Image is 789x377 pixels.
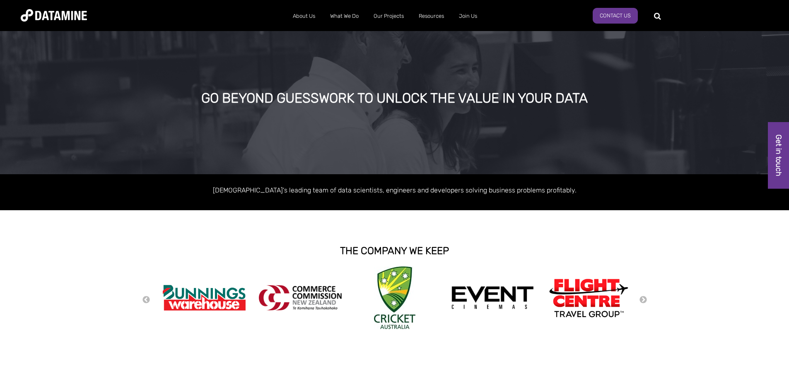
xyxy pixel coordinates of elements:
a: About Us [285,5,323,27]
a: Resources [411,5,451,27]
a: Our Projects [366,5,411,27]
img: commercecommission [259,285,342,310]
img: Bunnings Warehouse [163,282,246,313]
img: event cinemas [451,286,534,310]
img: Datamine [21,9,87,22]
a: Get in touch [768,122,789,189]
img: Cricket Australia [374,267,415,329]
a: Join Us [451,5,485,27]
div: GO BEYOND GUESSWORK TO UNLOCK THE VALUE IN YOUR DATA [89,91,700,106]
a: What We Do [323,5,366,27]
button: Previous [142,295,150,305]
img: Flight Centre [547,276,630,319]
button: Next [639,295,647,305]
strong: THE COMPANY WE KEEP [340,245,449,257]
p: [DEMOGRAPHIC_DATA]'s leading team of data scientists, engineers and developers solving business p... [159,185,631,196]
a: Contact Us [593,8,638,24]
